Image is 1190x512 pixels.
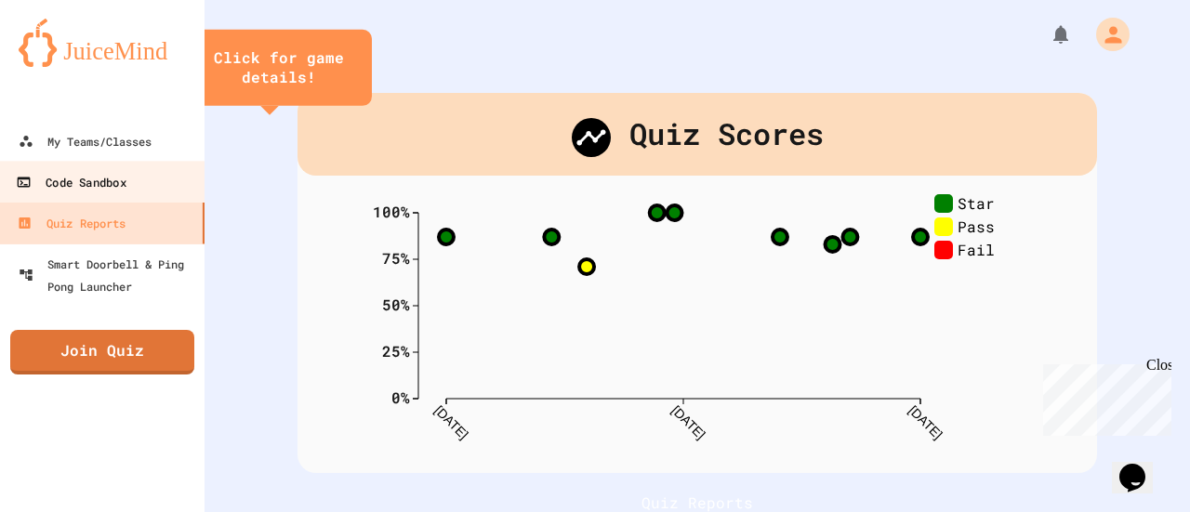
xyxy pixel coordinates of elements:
[382,295,410,314] text: 50%
[382,341,410,361] text: 25%
[1112,438,1171,493] iframe: chat widget
[906,402,945,441] text: [DATE]
[10,330,194,374] a: Join Quiz
[205,48,353,87] div: Click for game details!
[391,387,410,407] text: 0%
[958,239,995,258] text: Fail
[297,93,1097,176] div: Quiz Scores
[668,402,707,441] text: [DATE]
[382,248,410,268] text: 75%
[16,171,126,194] div: Code Sandbox
[373,202,410,221] text: 100%
[7,7,128,118] div: Chat with us now!Close
[958,216,995,235] text: Pass
[958,192,995,212] text: Star
[19,19,186,67] img: logo-orange.svg
[431,402,470,441] text: [DATE]
[1036,357,1171,436] iframe: chat widget
[17,212,126,234] div: Quiz Reports
[1077,13,1134,56] div: My Account
[19,253,197,297] div: Smart Doorbell & Ping Pong Launcher
[19,130,152,152] div: My Teams/Classes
